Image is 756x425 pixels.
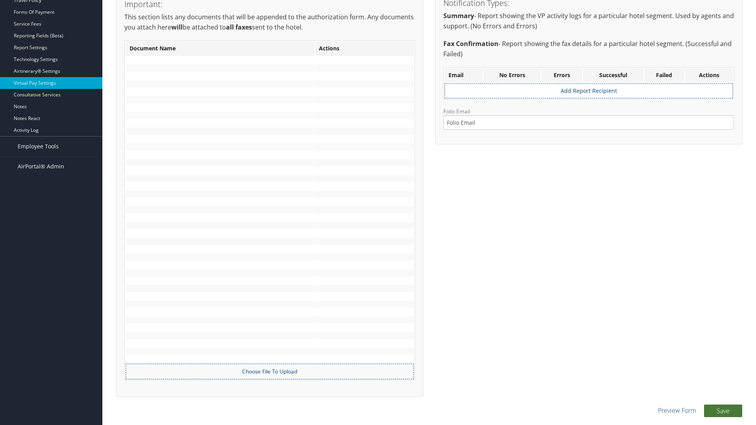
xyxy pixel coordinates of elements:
th: Successful [583,68,643,83]
strong: Summary [443,11,474,20]
th: Document Name [126,42,314,56]
span: AirPortal® Admin [18,157,64,176]
label: Folio Email [443,107,734,130]
label: Choose File To Upload [130,368,409,375]
a: Preview Form [658,406,696,415]
th: Failed [644,68,684,83]
button: Save [704,405,742,417]
th: Actions [315,42,414,56]
h3: Important: [124,0,415,8]
p: This section lists any documents that will be appended to the authorization form. Any documents y... [124,12,415,32]
strong: Fax Confirmation [443,39,498,48]
th: No Errors [484,68,540,83]
th: Errors [541,68,582,83]
p: - Report showing the fax details for a particular hotel segment. (Successful and Failed) [443,39,734,59]
p: - Report showing the VP activity logs for a particular hotel segment. Used by agents and support.... [443,11,734,31]
span: Employee Tools [18,137,59,156]
th: Actions [685,68,733,83]
th: Email [445,68,483,83]
strong: all faxes [226,23,252,31]
input: Folio Email [443,115,734,130]
a: Add Report Recipient [561,87,617,94]
strong: will [171,23,183,31]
